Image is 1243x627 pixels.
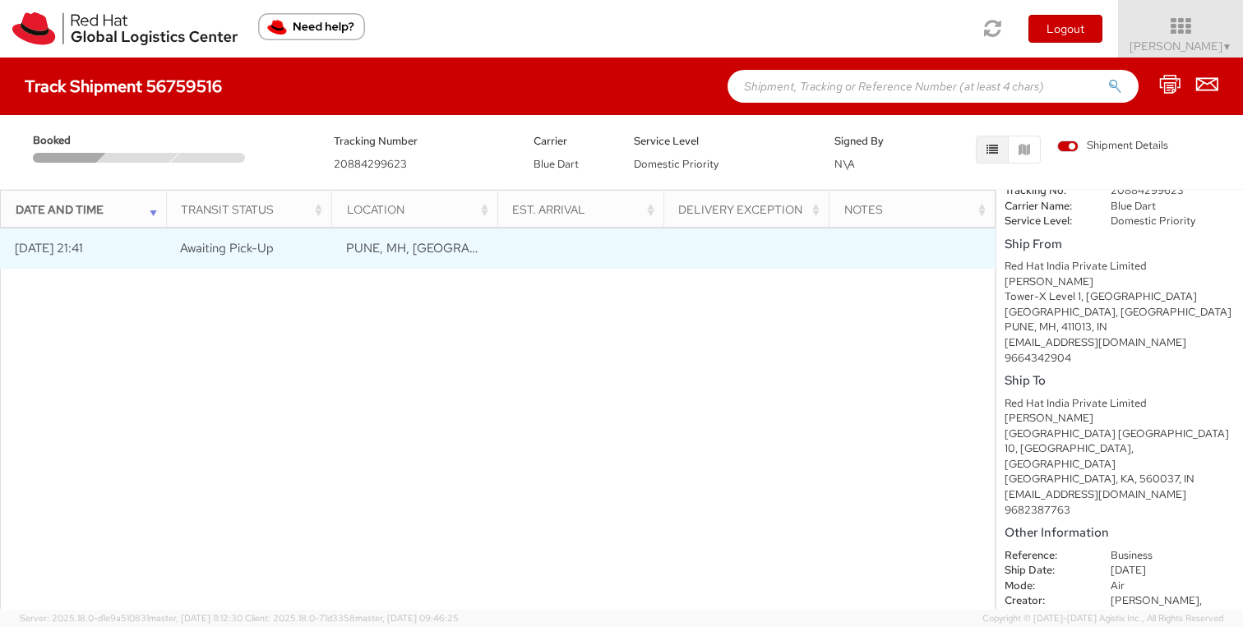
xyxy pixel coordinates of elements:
h5: Signed By [834,136,910,147]
div: [GEOGRAPHIC_DATA], KA, 560037, IN [1005,472,1235,487]
div: Delivery Exception [678,201,824,218]
dt: Tracking No: [992,183,1098,199]
div: Est. Arrival [512,201,658,218]
span: Server: 2025.18.0-d1e9a510831 [20,612,243,624]
div: Tower-X Level 1, [GEOGRAPHIC_DATA] [GEOGRAPHIC_DATA], [GEOGRAPHIC_DATA] [1005,289,1235,320]
dt: Reference: [992,548,1098,564]
span: PUNE, MH, IN [346,240,538,256]
span: ▼ [1222,40,1232,53]
div: Notes [844,201,990,218]
span: Awaiting Pick-Up [180,240,274,256]
div: 9682387763 [1005,503,1235,519]
div: Transit Status [181,201,326,218]
span: [PERSON_NAME], [1111,593,1202,607]
span: Shipment Details [1057,138,1168,154]
div: [EMAIL_ADDRESS][DOMAIN_NAME] [1005,487,1235,503]
input: Shipment, Tracking or Reference Number (at least 4 chars) [728,70,1139,103]
span: [PERSON_NAME] [1130,39,1232,53]
span: Booked [33,133,104,149]
button: Need help? [258,13,365,40]
span: Copyright © [DATE]-[DATE] Agistix Inc., All Rights Reserved [982,612,1223,625]
div: [GEOGRAPHIC_DATA] [GEOGRAPHIC_DATA] 10, [GEOGRAPHIC_DATA], [GEOGRAPHIC_DATA] [1005,426,1235,473]
h5: Carrier [534,136,609,147]
div: [EMAIL_ADDRESS][DOMAIN_NAME] [1005,335,1235,351]
div: PUNE, MH, 411013, IN [1005,320,1235,335]
h5: Tracking Number [334,136,510,147]
dt: Mode: [992,579,1098,594]
dt: Service Level: [992,214,1098,229]
span: Domestic Priority [634,157,719,171]
button: Logout [1028,15,1102,43]
span: Blue Dart [534,157,579,171]
h4: Track Shipment 56759516 [25,77,222,95]
div: Location [347,201,492,218]
span: 20884299623 [334,157,407,171]
h5: Ship From [1005,237,1235,251]
dt: Creator: [992,593,1098,609]
div: Date and Time [16,201,161,218]
h5: Other Information [1005,526,1235,540]
span: Client: 2025.18.0-71d3358 [245,612,459,624]
div: Red Hat India Private Limited [PERSON_NAME] [1005,396,1235,426]
span: master, [DATE] 11:12:30 [149,612,243,624]
span: master, [DATE] 09:46:25 [355,612,459,624]
h5: Service Level [634,136,810,147]
dt: Ship Date: [992,563,1098,579]
dt: Carrier Name: [992,199,1098,214]
div: 9664342904 [1005,351,1235,367]
img: rh-logistics-00dfa346123c4ec078e1.svg [12,12,238,45]
span: N\A [834,157,855,171]
div: Red Hat India Private Limited [PERSON_NAME] [1005,259,1235,289]
h5: Ship To [1005,374,1235,388]
label: Shipment Details [1057,138,1168,156]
